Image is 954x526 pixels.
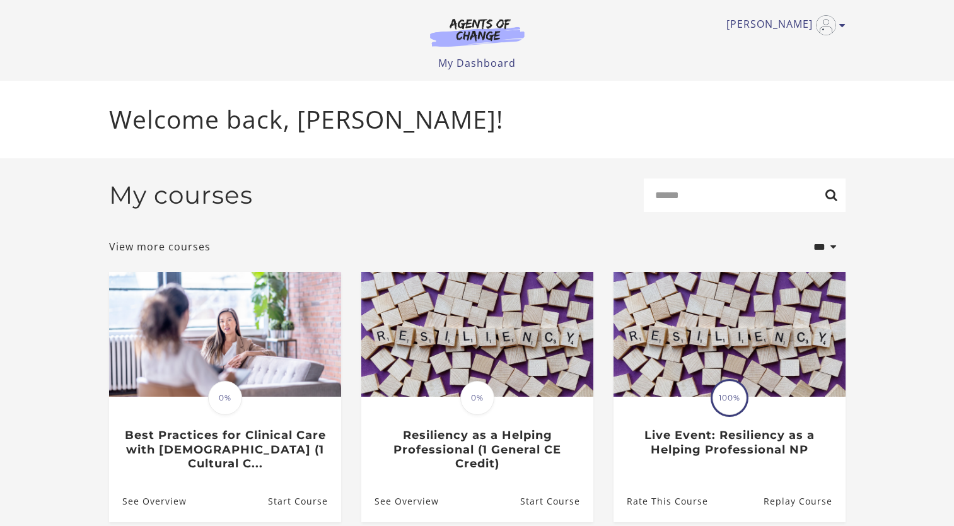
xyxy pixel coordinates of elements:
[109,239,211,254] a: View more courses
[109,481,187,522] a: Best Practices for Clinical Care with Asian Americans (1 Cultural C...: See Overview
[109,101,846,138] p: Welcome back, [PERSON_NAME]!
[627,428,832,457] h3: Live Event: Resiliency as a Helping Professional NP
[122,428,327,471] h3: Best Practices for Clinical Care with [DEMOGRAPHIC_DATA] (1 Cultural C...
[713,381,747,415] span: 100%
[208,381,242,415] span: 0%
[763,481,845,522] a: Live Event: Resiliency as a Helping Professional NP: Resume Course
[417,18,538,47] img: Agents of Change Logo
[267,481,340,522] a: Best Practices for Clinical Care with Asian Americans (1 Cultural C...: Resume Course
[109,180,253,210] h2: My courses
[726,15,839,35] a: Toggle menu
[375,428,579,471] h3: Resiliency as a Helping Professional (1 General CE Credit)
[438,56,516,70] a: My Dashboard
[361,481,439,522] a: Resiliency as a Helping Professional (1 General CE Credit): See Overview
[614,481,708,522] a: Live Event: Resiliency as a Helping Professional NP: Rate This Course
[520,481,593,522] a: Resiliency as a Helping Professional (1 General CE Credit): Resume Course
[460,381,494,415] span: 0%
